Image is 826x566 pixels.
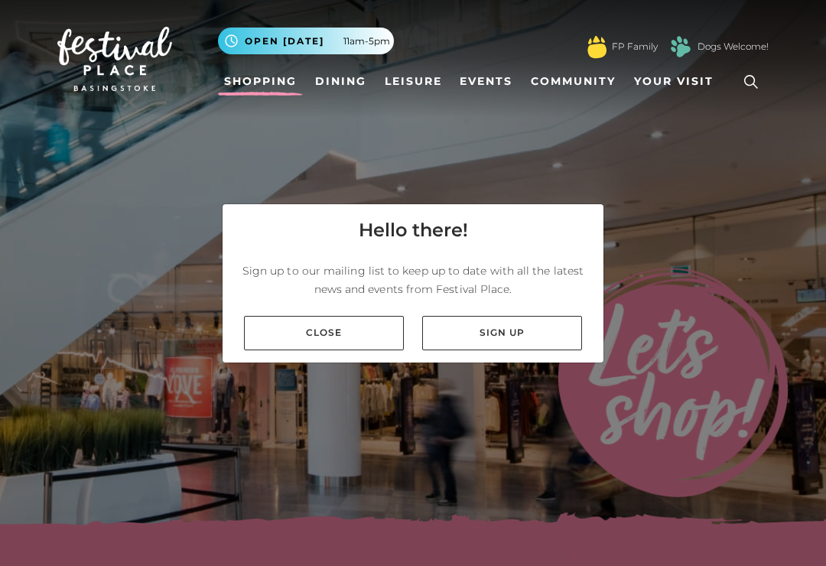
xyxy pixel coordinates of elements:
span: 11am-5pm [343,34,390,48]
p: Sign up to our mailing list to keep up to date with all the latest news and events from Festival ... [235,262,591,298]
span: Open [DATE] [245,34,324,48]
a: Your Visit [628,67,727,96]
img: Festival Place Logo [57,27,172,91]
a: Leisure [379,67,448,96]
a: Shopping [218,67,303,96]
a: Dogs Welcome! [698,40,769,54]
button: Open [DATE] 11am-5pm [218,28,394,54]
a: Events [454,67,519,96]
h4: Hello there! [359,216,468,244]
span: Your Visit [634,73,714,89]
a: Close [244,316,404,350]
a: FP Family [612,40,658,54]
a: Sign up [422,316,582,350]
a: Dining [309,67,372,96]
a: Community [525,67,622,96]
